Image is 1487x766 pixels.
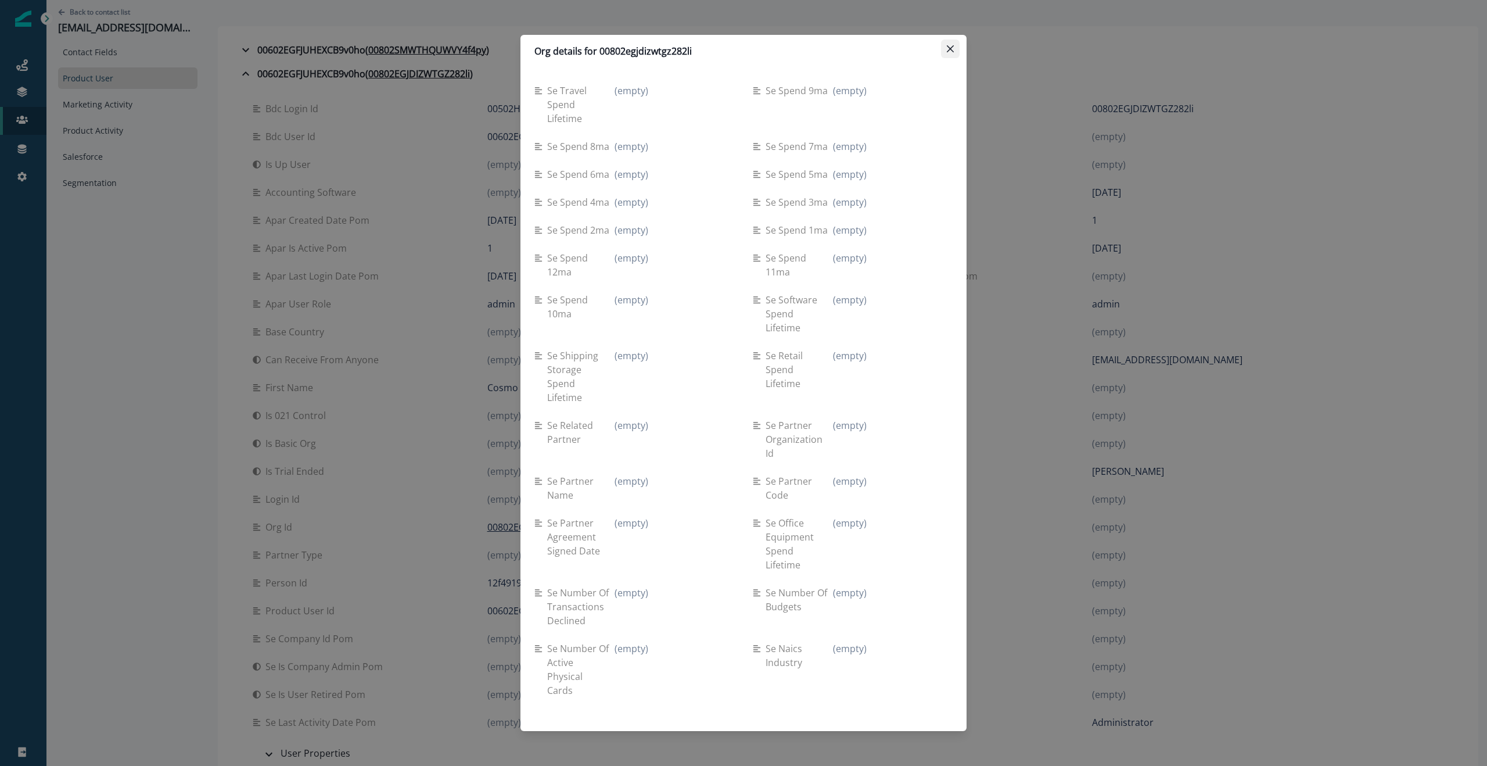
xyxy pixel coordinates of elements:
p: Se software spend lifetime [766,293,833,335]
p: (empty) [615,711,648,725]
p: Se spend 12ma [547,251,615,279]
p: Se retail spend lifetime [766,349,833,391]
p: (empty) [615,84,648,98]
p: (empty) [833,139,867,153]
p: (empty) [833,711,867,725]
p: (empty) [615,139,648,153]
p: Se travel spend lifetime [547,84,615,126]
p: Se spend 8ma [547,139,614,153]
p: (empty) [833,167,867,181]
p: (empty) [615,516,648,530]
p: (empty) [833,474,867,488]
p: Se partner agreement signed date [547,516,615,558]
p: Se partner name [547,474,615,502]
p: Se spend 3ma [766,195,832,209]
p: (empty) [615,223,648,237]
p: Se number of budgets [766,586,833,614]
p: Se spend 1ma [766,223,832,237]
p: (empty) [615,167,648,181]
p: Se spend 9ma [766,84,832,98]
p: Se spend 4ma [547,195,614,209]
p: Se number of active physical cards [547,642,615,697]
p: (empty) [833,251,867,265]
p: Se related partner [547,418,615,446]
p: Se shipping storage spend lifetime [547,349,615,405]
p: Se spend 11ma [766,251,833,279]
p: (empty) [833,586,867,600]
p: (empty) [833,293,867,307]
p: Se marketable se ac orgs [547,711,615,739]
p: Se number of transactions declined [547,586,615,628]
p: (empty) [615,251,648,265]
p: Se spend 10ma [547,293,615,321]
p: Se spend 5ma [766,167,832,181]
p: (empty) [615,349,648,363]
p: (empty) [615,195,648,209]
p: (empty) [615,474,648,488]
p: (empty) [833,223,867,237]
p: (empty) [833,195,867,209]
p: (empty) [833,84,867,98]
p: (empty) [615,293,648,307]
p: Se managed or unmanaged [766,711,833,753]
p: (empty) [615,642,648,656]
p: (empty) [615,418,648,432]
p: Se spend 6ma [547,167,614,181]
p: Org details for 00802egjdizwtgz282li [534,44,692,58]
p: Se spend 2ma [547,223,614,237]
p: (empty) [833,516,867,530]
p: (empty) [833,418,867,432]
p: Se office equipment spend lifetime [766,516,833,572]
p: Se partner code [766,474,833,502]
p: Se partner organization id [766,418,833,460]
p: (empty) [615,586,648,600]
p: Se naics industry [766,642,833,670]
button: Close [941,40,960,58]
p: (empty) [833,349,867,363]
p: (empty) [833,642,867,656]
p: Se spend 7ma [766,139,832,153]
